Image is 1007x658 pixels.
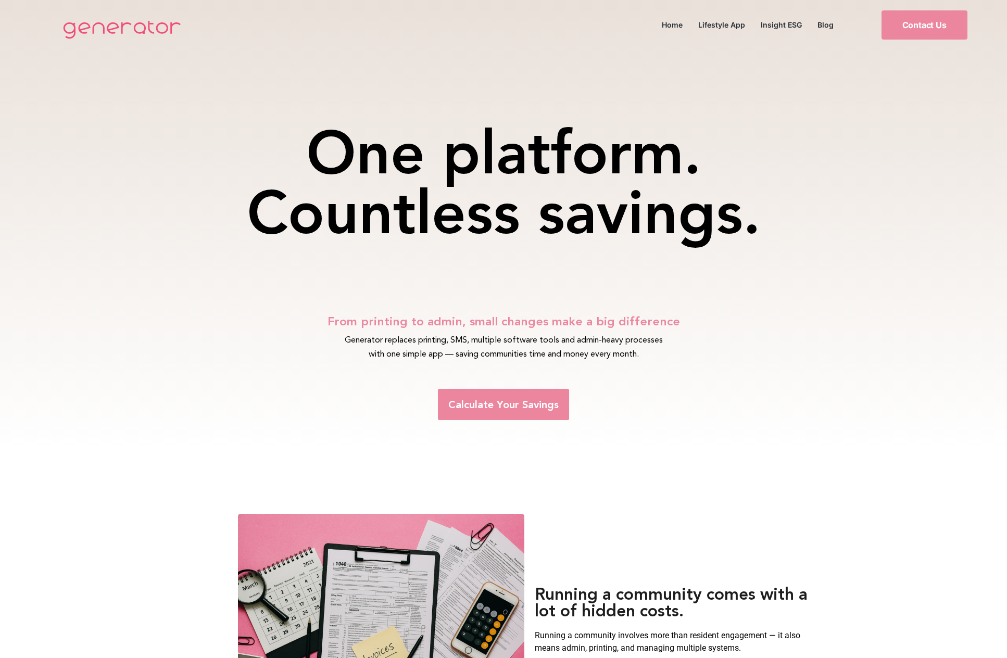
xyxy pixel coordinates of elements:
span: Contact Us [902,21,947,29]
h1: One platform. Countless savings. [212,123,795,243]
a: Contact Us [882,10,967,40]
h2: Running a community comes with a lot of hidden costs. [535,586,821,619]
span: Calculate Your Savings [448,399,559,410]
span: Running a community involves more than resident engagement — it also means admin, printing, and m... [535,630,800,653]
a: Blog [810,18,841,32]
span: Generator replaces printing, SMS, multiple software tools and admin-heavy processes with one simp... [345,335,663,359]
a: Calculate Your Savings [438,389,569,420]
h2: From printing to admin, small changes make a big difference [233,315,774,327]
